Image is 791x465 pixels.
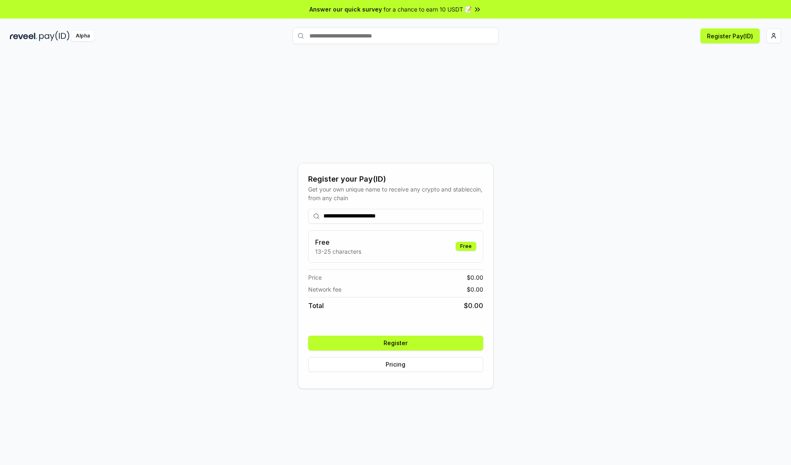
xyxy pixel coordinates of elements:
[308,336,483,351] button: Register
[308,173,483,185] div: Register your Pay(ID)
[308,285,342,294] span: Network fee
[39,31,70,41] img: pay_id
[309,5,382,14] span: Answer our quick survey
[10,31,37,41] img: reveel_dark
[308,357,483,372] button: Pricing
[71,31,94,41] div: Alpha
[700,28,760,43] button: Register Pay(ID)
[384,5,472,14] span: for a chance to earn 10 USDT 📝
[464,301,483,311] span: $ 0.00
[315,237,361,247] h3: Free
[308,185,483,202] div: Get your own unique name to receive any crypto and stablecoin, from any chain
[308,301,324,311] span: Total
[308,273,322,282] span: Price
[467,273,483,282] span: $ 0.00
[456,242,476,251] div: Free
[315,247,361,256] p: 13-25 characters
[467,285,483,294] span: $ 0.00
